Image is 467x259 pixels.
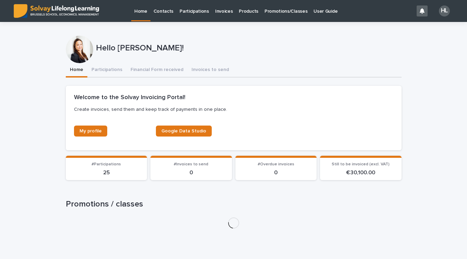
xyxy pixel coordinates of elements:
[332,162,390,166] span: Still to be invoiced (excl. VAT)
[161,129,206,133] span: Google Data Studio
[70,169,143,176] p: 25
[174,162,208,166] span: #Invoices to send
[91,162,121,166] span: #Participations
[74,126,107,137] a: My profile
[79,129,102,133] span: My profile
[66,63,87,78] button: Home
[74,94,185,102] h2: Welcome to the Solvay Invoicing Portal!
[74,106,391,113] p: Create invoices, send them and keep track of payments in one place.
[324,169,397,176] p: € 30,100.00
[258,162,294,166] span: #Overdue invoices
[439,5,450,16] div: HL
[96,43,399,53] p: Hello [PERSON_NAME]!
[14,4,99,18] img: ED0IkcNQHGZZMpCVrDht
[87,63,126,78] button: Participations
[126,63,187,78] button: Financial Form received
[187,63,233,78] button: Invoices to send
[156,126,212,137] a: Google Data Studio
[239,169,313,176] p: 0
[66,199,402,209] h1: Promotions / classes
[155,169,228,176] p: 0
